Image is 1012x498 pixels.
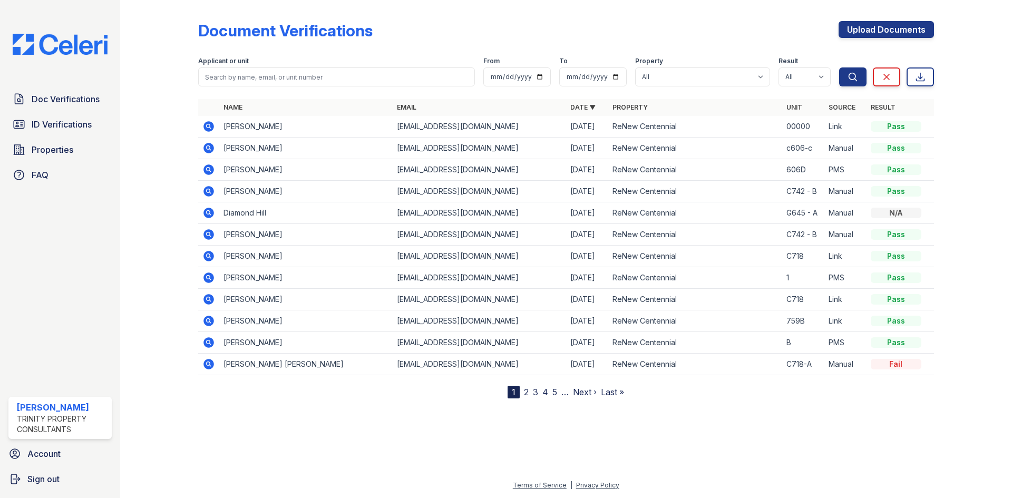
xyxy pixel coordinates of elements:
[570,481,572,489] div: |
[824,202,867,224] td: Manual
[608,181,782,202] td: ReNew Centennial
[393,181,566,202] td: [EMAIL_ADDRESS][DOMAIN_NAME]
[32,118,92,131] span: ID Verifications
[4,34,116,55] img: CE_Logo_Blue-a8612792a0a2168367f1c8372b55b34899dd931a85d93a1a3d3e32e68fde9ad4.png
[552,387,557,397] a: 5
[824,310,867,332] td: Link
[8,164,112,185] a: FAQ
[829,103,855,111] a: Source
[608,267,782,289] td: ReNew Centennial
[871,186,921,197] div: Pass
[393,246,566,267] td: [EMAIL_ADDRESS][DOMAIN_NAME]
[779,57,798,65] label: Result
[198,21,373,40] div: Document Verifications
[566,116,608,138] td: [DATE]
[32,169,48,181] span: FAQ
[32,93,100,105] span: Doc Verifications
[17,401,108,414] div: [PERSON_NAME]
[219,159,393,181] td: [PERSON_NAME]
[871,164,921,175] div: Pass
[871,208,921,218] div: N/A
[782,202,824,224] td: G645 - A
[824,159,867,181] td: PMS
[393,289,566,310] td: [EMAIL_ADDRESS][DOMAIN_NAME]
[824,181,867,202] td: Manual
[4,468,116,490] button: Sign out
[782,310,824,332] td: 759B
[393,159,566,181] td: [EMAIL_ADDRESS][DOMAIN_NAME]
[824,246,867,267] td: Link
[566,246,608,267] td: [DATE]
[608,202,782,224] td: ReNew Centennial
[782,116,824,138] td: 00000
[533,387,538,397] a: 3
[17,414,108,435] div: Trinity Property Consultants
[871,251,921,261] div: Pass
[782,138,824,159] td: c606-c
[8,139,112,160] a: Properties
[542,387,548,397] a: 4
[566,289,608,310] td: [DATE]
[824,332,867,354] td: PMS
[612,103,648,111] a: Property
[824,267,867,289] td: PMS
[608,159,782,181] td: ReNew Centennial
[824,289,867,310] td: Link
[871,337,921,348] div: Pass
[871,229,921,240] div: Pass
[782,181,824,202] td: C742 - B
[393,138,566,159] td: [EMAIL_ADDRESS][DOMAIN_NAME]
[782,267,824,289] td: 1
[393,202,566,224] td: [EMAIL_ADDRESS][DOMAIN_NAME]
[4,443,116,464] a: Account
[570,103,596,111] a: Date ▼
[566,354,608,375] td: [DATE]
[566,332,608,354] td: [DATE]
[566,181,608,202] td: [DATE]
[566,138,608,159] td: [DATE]
[27,473,60,485] span: Sign out
[566,159,608,181] td: [DATE]
[573,387,597,397] a: Next ›
[601,387,624,397] a: Last »
[608,138,782,159] td: ReNew Centennial
[782,224,824,246] td: C742 - B
[223,103,242,111] a: Name
[198,67,475,86] input: Search by name, email, or unit number
[782,332,824,354] td: B
[566,224,608,246] td: [DATE]
[871,121,921,132] div: Pass
[871,272,921,283] div: Pass
[824,116,867,138] td: Link
[219,116,393,138] td: [PERSON_NAME]
[576,481,619,489] a: Privacy Policy
[871,316,921,326] div: Pass
[824,224,867,246] td: Manual
[782,159,824,181] td: 606D
[839,21,934,38] a: Upload Documents
[566,202,608,224] td: [DATE]
[219,267,393,289] td: [PERSON_NAME]
[871,359,921,369] div: Fail
[32,143,73,156] span: Properties
[393,267,566,289] td: [EMAIL_ADDRESS][DOMAIN_NAME]
[608,246,782,267] td: ReNew Centennial
[483,57,500,65] label: From
[219,138,393,159] td: [PERSON_NAME]
[219,332,393,354] td: [PERSON_NAME]
[786,103,802,111] a: Unit
[219,224,393,246] td: [PERSON_NAME]
[8,114,112,135] a: ID Verifications
[824,354,867,375] td: Manual
[782,246,824,267] td: C718
[219,289,393,310] td: [PERSON_NAME]
[219,310,393,332] td: [PERSON_NAME]
[782,289,824,310] td: C718
[219,354,393,375] td: [PERSON_NAME] [PERSON_NAME]
[608,116,782,138] td: ReNew Centennial
[566,267,608,289] td: [DATE]
[508,386,520,398] div: 1
[635,57,663,65] label: Property
[393,224,566,246] td: [EMAIL_ADDRESS][DOMAIN_NAME]
[871,294,921,305] div: Pass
